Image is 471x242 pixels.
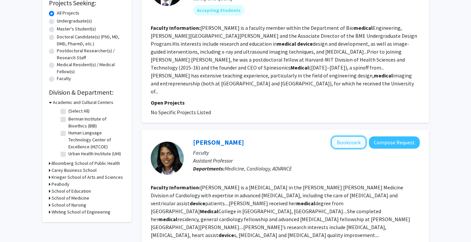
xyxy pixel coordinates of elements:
[52,160,120,167] h3: Bloomberg School of Public Health
[296,200,315,207] b: medical
[158,216,177,222] b: medical
[193,157,420,165] p: Assistant Professor
[57,25,96,32] label: Master's Student(s)
[291,64,309,71] b: Medical
[297,40,313,47] b: device
[52,202,86,209] h3: School of Nursing
[277,40,296,47] b: medical
[190,200,205,207] b: device
[374,72,393,79] b: medical
[354,24,373,31] b: medical
[151,184,200,191] b: Faculty Information:
[151,184,410,238] fg-read-more: [PERSON_NAME] is a [MEDICAL_DATA] in the [PERSON_NAME] [PERSON_NAME] Medicine Division of Cardiol...
[52,181,69,188] h3: Peabody
[52,167,97,174] h3: Carey Business School
[57,47,125,61] label: Postdoctoral Researcher(s) / Research Staff
[52,174,123,181] h3: Krieger School of Arts and Sciences
[193,138,244,146] a: [PERSON_NAME]
[57,33,125,47] label: Doctoral Candidate(s) (PhD, MD, DMD, PharmD, etc.)
[151,109,211,116] span: No Specific Projects Listed
[193,5,245,16] mat-chip: Accepting Students
[57,10,79,17] label: All Projects
[369,136,420,149] button: Compose Request to Nisha Gilotra
[52,195,89,202] h3: School of Medicine
[151,99,420,107] p: Open Projects
[52,188,91,195] h3: School of Education
[68,108,90,115] label: (Select All)
[52,209,110,216] h3: Whiting School of Engineering
[151,24,200,31] b: Faculty Information:
[331,136,366,149] button: Add Nisha Gilotra to Bookmarks
[57,75,71,82] label: Faculty
[68,129,123,150] label: Human Language Technology Center of Excellence (HLTCOE)
[53,99,113,106] h3: Academic and Cultural Centers
[200,208,218,215] b: Medical
[5,212,28,237] iframe: Chat
[57,18,92,24] label: Undergraduate(s)
[193,165,225,172] b: Departments:
[151,24,417,95] fg-read-more: [PERSON_NAME] is a faculty member within the Department of Bio Engineering, [PERSON_NAME][GEOGRAP...
[218,232,234,238] b: device
[57,61,125,75] label: Medical Resident(s) / Medical Fellow(s)
[49,88,125,96] h2: Division & Department:
[68,116,123,129] label: Berman Institute of Bioethics (BIB)
[68,150,121,157] label: Urban Health Institute (UHI)
[225,165,292,172] span: Medicine, Cardiology, ADVANCE
[193,149,420,157] p: Faculty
